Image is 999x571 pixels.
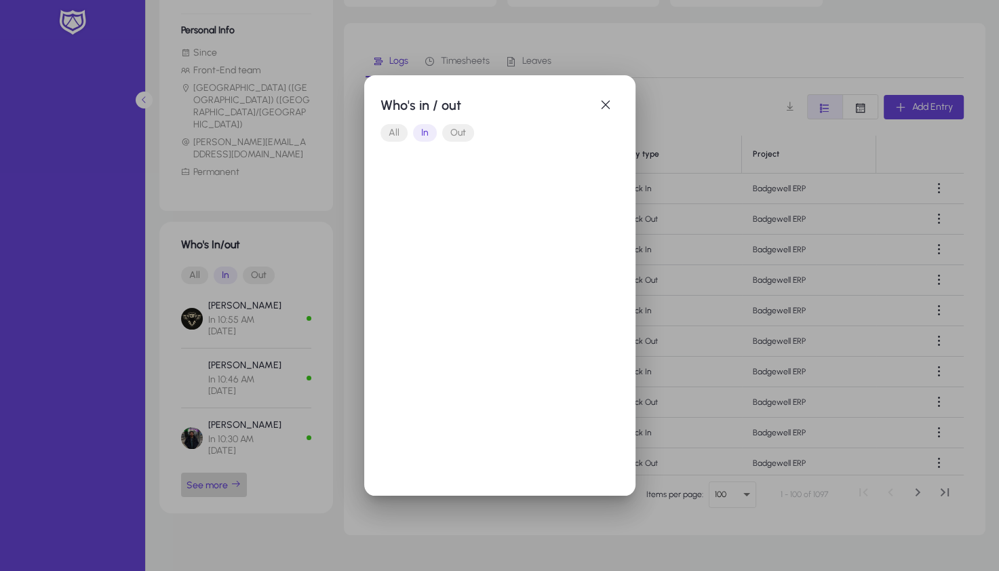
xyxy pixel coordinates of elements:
[380,119,619,146] mat-button-toggle-group: Font Style
[380,124,408,142] button: All
[442,124,474,142] button: Out
[413,124,437,142] button: In
[380,94,592,116] h1: Who's in / out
